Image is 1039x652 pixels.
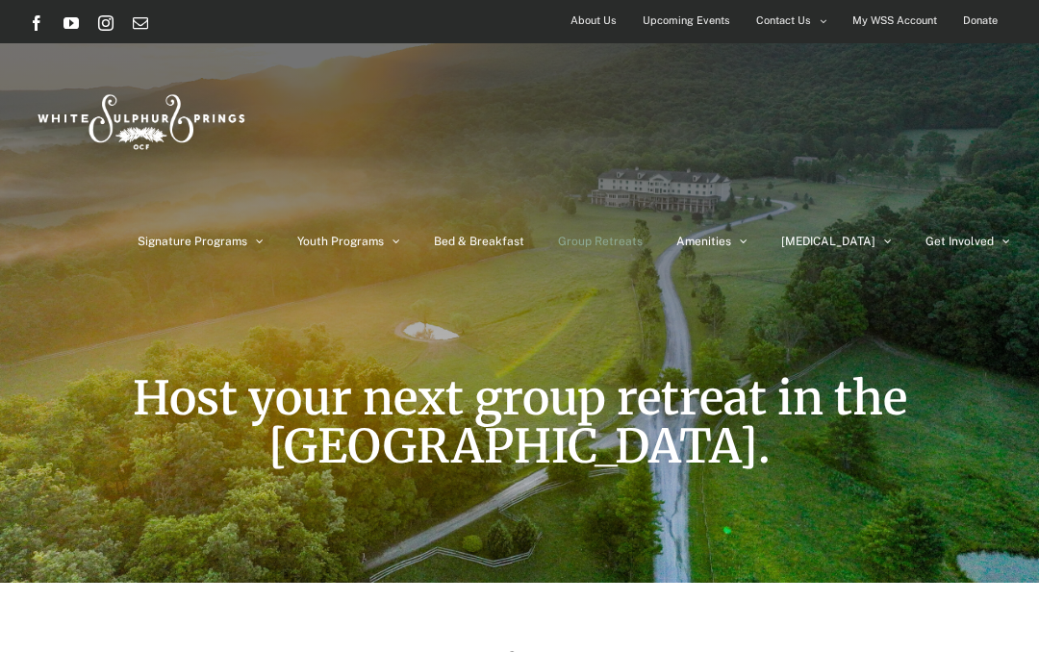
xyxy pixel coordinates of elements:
[643,7,730,35] span: Upcoming Events
[138,193,1010,289] nav: Main Menu
[852,7,937,35] span: My WSS Account
[963,7,998,35] span: Donate
[781,193,892,289] a: [MEDICAL_DATA]
[434,236,524,247] span: Bed & Breakfast
[98,15,114,31] a: Instagram
[756,7,811,35] span: Contact Us
[925,193,1010,289] a: Get Involved
[676,236,731,247] span: Amenities
[297,193,400,289] a: Youth Programs
[133,369,907,475] span: Host your next group retreat in the [GEOGRAPHIC_DATA].
[676,193,748,289] a: Amenities
[29,73,250,163] img: White Sulphur Springs Logo
[558,236,643,247] span: Group Retreats
[29,15,44,31] a: Facebook
[63,15,79,31] a: YouTube
[138,193,264,289] a: Signature Programs
[558,193,643,289] a: Group Retreats
[297,236,384,247] span: Youth Programs
[570,7,617,35] span: About Us
[781,236,875,247] span: [MEDICAL_DATA]
[138,236,247,247] span: Signature Programs
[925,236,994,247] span: Get Involved
[133,15,148,31] a: Email
[434,193,524,289] a: Bed & Breakfast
